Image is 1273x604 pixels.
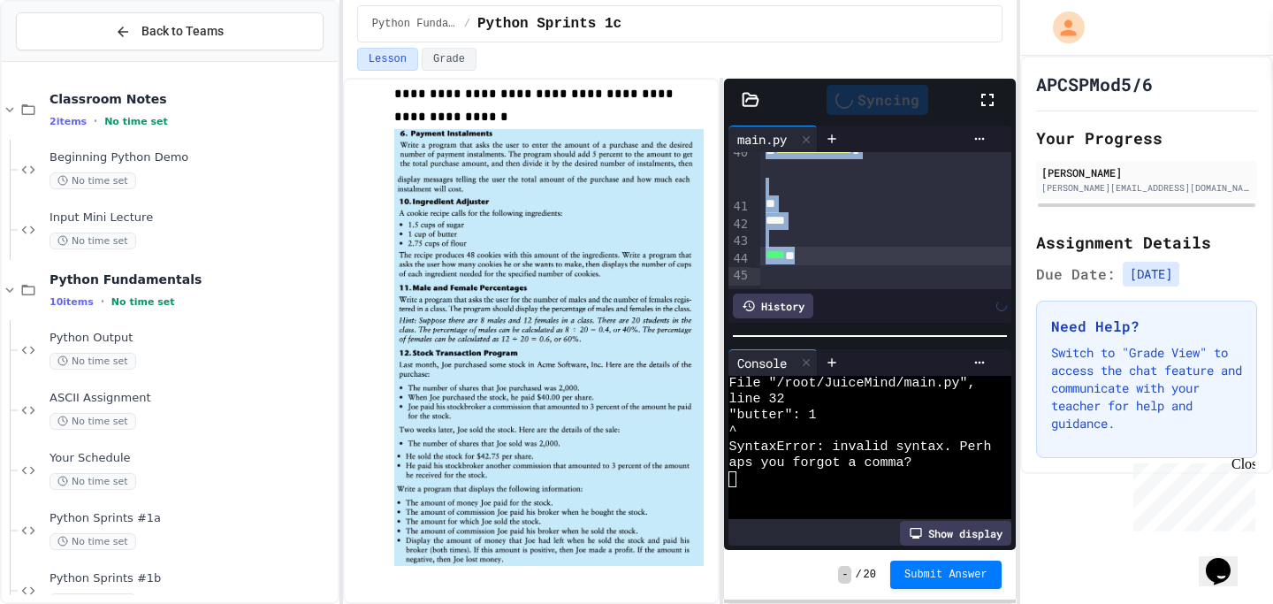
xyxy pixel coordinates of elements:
[50,150,334,165] span: Beginning Python Demo
[50,533,136,550] span: No time set
[464,17,470,31] span: /
[422,48,476,71] button: Grade
[50,571,334,586] span: Python Sprints #1b
[728,354,796,372] div: Console
[1036,72,1153,96] h1: APCSPMod5/6
[1126,456,1255,531] iframe: chat widget
[1036,264,1116,285] span: Due Date:
[733,294,813,318] div: History
[728,144,751,198] div: 40
[728,392,784,408] span: line 32
[1036,230,1257,255] h2: Assignment Details
[838,566,851,584] span: -
[101,294,104,309] span: •
[477,13,621,34] span: Python Sprints 1c
[141,22,224,41] span: Back to Teams
[1051,316,1242,337] h3: Need Help?
[728,440,991,455] span: SyntaxError: invalid syntax. Perh
[728,455,911,471] span: aps you forgot a comma?
[111,296,175,308] span: No time set
[728,250,751,268] div: 44
[728,198,751,216] div: 41
[50,353,136,370] span: No time set
[904,568,987,582] span: Submit Answer
[1041,181,1252,195] div: [PERSON_NAME][EMAIL_ADDRESS][DOMAIN_NAME]
[50,271,334,287] span: Python Fundamentals
[728,424,736,440] span: ^
[728,130,796,149] div: main.py
[728,216,751,233] div: 42
[16,12,324,50] button: Back to Teams
[372,17,457,31] span: Python Fundamentals
[1051,344,1242,432] p: Switch to "Grade View" to access the chat feature and communicate with your teacher for help and ...
[94,114,97,128] span: •
[50,451,334,466] span: Your Schedule
[357,48,418,71] button: Lesson
[728,376,975,392] span: File "/root/JuiceMind/main.py",
[50,233,136,249] span: No time set
[7,7,122,112] div: Chat with us now!Close
[728,233,751,250] div: 43
[827,85,928,115] div: Syncing
[50,473,136,490] span: No time set
[1199,533,1255,586] iframe: chat widget
[728,349,818,376] div: Console
[1034,7,1089,48] div: My Account
[864,568,876,582] span: 20
[1036,126,1257,150] h2: Your Progress
[855,568,861,582] span: /
[890,561,1002,589] button: Submit Answer
[50,296,94,308] span: 10 items
[50,172,136,189] span: No time set
[50,391,334,406] span: ASCII Assignment
[50,413,136,430] span: No time set
[728,126,818,152] div: main.py
[728,267,751,285] div: 45
[50,91,334,107] span: Classroom Notes
[50,210,334,226] span: Input Mini Lecture
[104,116,168,127] span: No time set
[50,331,334,346] span: Python Output
[1123,262,1179,287] span: [DATE]
[900,521,1011,546] div: Show display
[50,511,334,526] span: Python Sprints #1a
[728,408,816,424] span: "butter": 1
[1041,164,1252,180] div: [PERSON_NAME]
[50,116,87,127] span: 2 items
